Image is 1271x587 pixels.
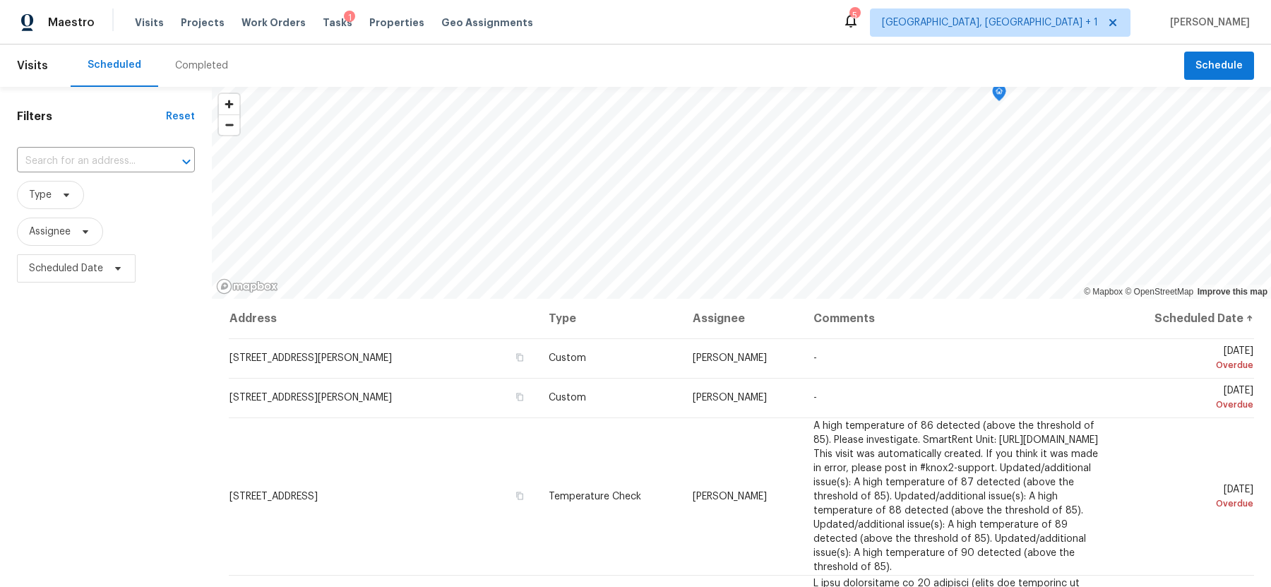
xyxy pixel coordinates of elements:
div: Map marker [992,84,1006,106]
button: Copy Address [513,490,526,502]
div: Overdue [1121,398,1253,412]
span: Projects [181,16,225,30]
div: Scheduled [88,58,141,72]
span: Maestro [48,16,95,30]
canvas: Map [212,87,1271,299]
button: Schedule [1184,52,1254,81]
span: Custom [549,353,586,363]
span: Tasks [323,18,352,28]
span: A high temperature of 86 detected (above the threshold of 85). Please investigate. SmartRent Unit... [813,421,1098,572]
a: Mapbox homepage [216,278,278,295]
span: Geo Assignments [441,16,533,30]
h1: Filters [17,109,166,124]
div: Reset [166,109,195,124]
span: Assignee [29,225,71,239]
th: Type [537,299,681,338]
button: Copy Address [513,351,526,364]
th: Assignee [681,299,802,338]
button: Zoom out [219,114,239,135]
span: [DATE] [1121,485,1253,511]
div: 1 [344,11,355,25]
span: [STREET_ADDRESS][PERSON_NAME] [229,393,392,403]
span: Custom [549,393,586,403]
span: - [813,393,817,403]
span: Scheduled Date [29,261,103,275]
div: 5 [849,8,859,23]
span: - [813,353,817,363]
th: Comments [802,299,1110,338]
span: Visits [17,50,48,81]
a: Improve this map [1198,287,1267,297]
a: OpenStreetMap [1125,287,1193,297]
span: [GEOGRAPHIC_DATA], [GEOGRAPHIC_DATA] + 1 [882,16,1098,30]
button: Copy Address [513,391,526,403]
span: [PERSON_NAME] [693,393,767,403]
div: Completed [175,59,228,73]
input: Search for an address... [17,150,155,172]
div: Overdue [1121,497,1253,511]
a: Mapbox [1084,287,1123,297]
span: Zoom out [219,115,239,135]
span: [DATE] [1121,386,1253,412]
span: [DATE] [1121,346,1253,372]
span: Visits [135,16,164,30]
span: [STREET_ADDRESS] [229,492,318,502]
span: Type [29,188,52,202]
span: [PERSON_NAME] [1164,16,1250,30]
th: Scheduled Date ↑ [1109,299,1254,338]
th: Address [229,299,537,338]
div: Overdue [1121,358,1253,372]
span: Work Orders [241,16,306,30]
span: [STREET_ADDRESS][PERSON_NAME] [229,353,392,363]
button: Open [177,152,196,172]
span: Temperature Check [549,492,641,502]
span: Schedule [1195,57,1243,75]
span: [PERSON_NAME] [693,353,767,363]
span: Properties [369,16,424,30]
button: Zoom in [219,94,239,114]
span: [PERSON_NAME] [693,492,767,502]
